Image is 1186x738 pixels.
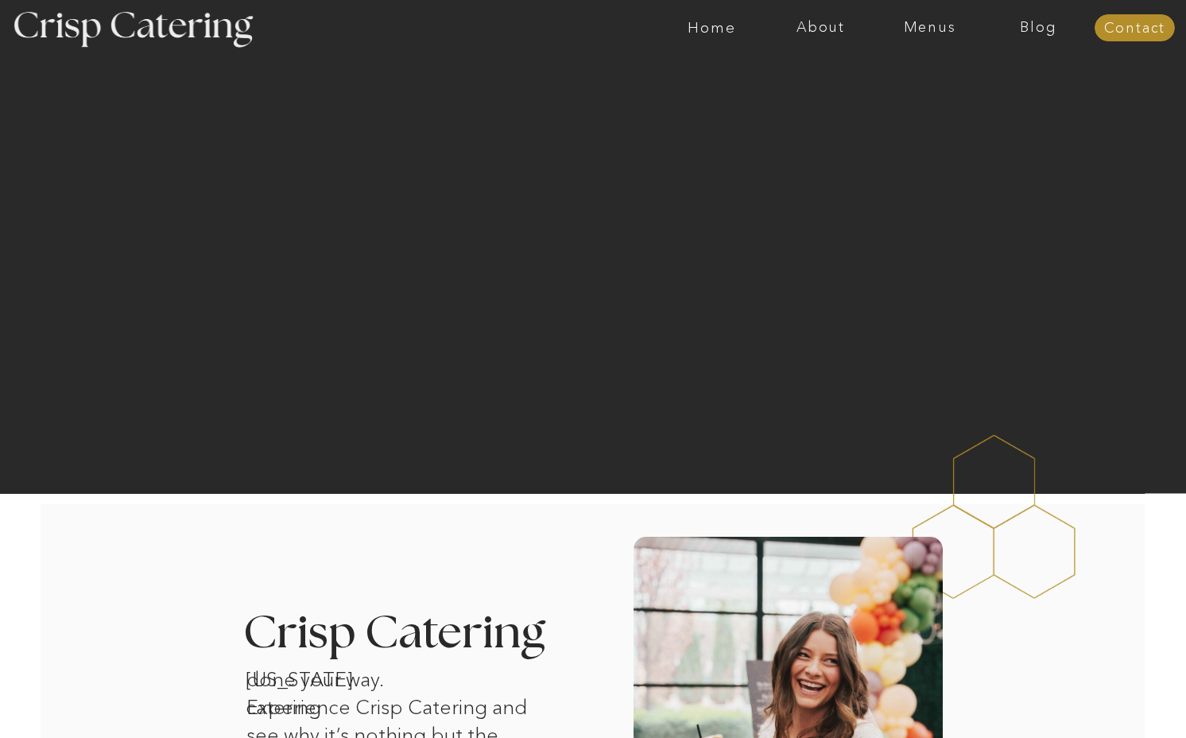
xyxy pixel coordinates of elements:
[657,20,766,36] a: Home
[243,611,586,658] h3: Crisp Catering
[246,666,411,686] h1: [US_STATE] catering
[875,20,984,36] a: Menus
[984,20,1093,36] a: Blog
[1095,21,1175,37] a: Contact
[766,20,875,36] a: About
